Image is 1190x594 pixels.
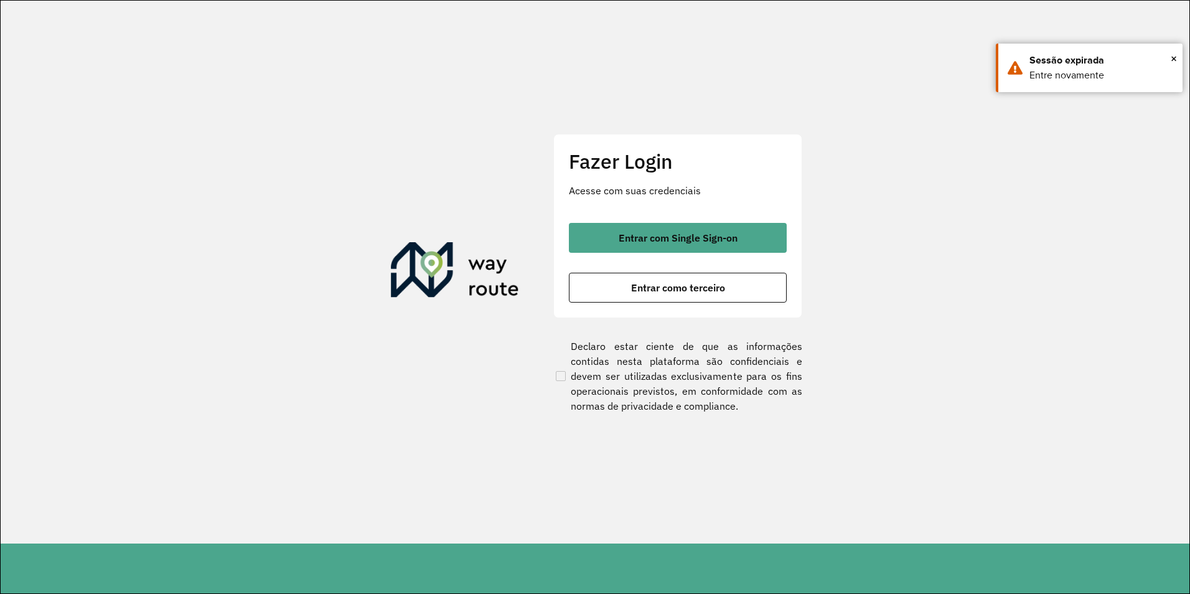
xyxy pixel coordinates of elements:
[569,149,787,173] h2: Fazer Login
[569,183,787,198] p: Acesse com suas credenciais
[1171,49,1177,68] span: ×
[1171,49,1177,68] button: Close
[619,233,738,243] span: Entrar com Single Sign-on
[1029,53,1173,68] div: Sessão expirada
[569,273,787,303] button: button
[569,223,787,253] button: button
[1029,68,1173,83] div: Entre novamente
[391,242,519,302] img: Roteirizador AmbevTech
[553,339,802,413] label: Declaro estar ciente de que as informações contidas nesta plataforma são confidenciais e devem se...
[631,283,725,293] span: Entrar como terceiro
